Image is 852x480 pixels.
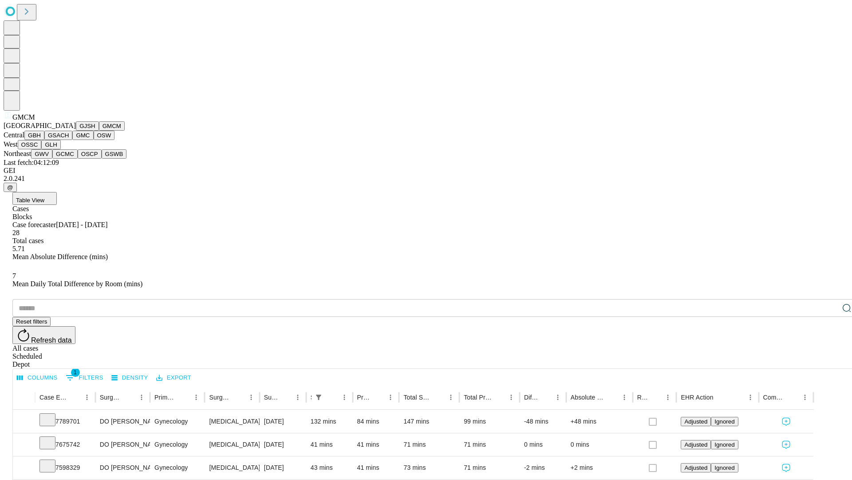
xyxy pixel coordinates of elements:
button: Menu [662,391,674,404]
button: Reset filters [12,317,51,326]
button: Export [154,371,193,385]
button: GMCM [99,121,125,131]
button: Sort [432,391,445,404]
span: Ignored [714,441,734,448]
span: Ignored [714,418,734,425]
button: Sort [606,391,618,404]
button: Sort [233,391,245,404]
span: Mean Daily Total Difference by Room (mins) [12,280,142,288]
div: DO [PERSON_NAME] [PERSON_NAME] Do [100,410,146,433]
span: Case forecaster [12,221,56,228]
button: Sort [786,391,799,404]
div: 7598329 [39,456,91,479]
button: Menu [505,391,517,404]
button: Select columns [15,371,60,385]
button: GWV [31,149,52,159]
button: GJSH [76,121,99,131]
span: Refresh data [31,336,72,344]
button: Menu [338,391,351,404]
div: 73 mins [403,456,455,479]
div: 41 mins [357,456,395,479]
button: Show filters [312,391,325,404]
button: OSSC [18,140,42,149]
div: [DATE] [264,433,302,456]
button: GMC [72,131,93,140]
button: Sort [123,391,135,404]
button: GSACH [44,131,72,140]
button: OSCP [78,149,102,159]
button: Expand [17,460,31,476]
button: Ignored [711,417,738,426]
button: Menu [292,391,304,404]
button: Menu [384,391,397,404]
div: Comments [763,394,785,401]
div: 99 mins [464,410,515,433]
button: Adjusted [681,440,711,449]
button: GBH [24,131,44,140]
span: Last fetch: 04:12:09 [4,159,59,166]
span: Adjusted [684,441,707,448]
div: 71 mins [464,433,515,456]
span: @ [7,184,13,191]
button: Sort [539,391,552,404]
span: West [4,140,18,148]
div: [MEDICAL_DATA] WITH [MEDICAL_DATA] AND/OR [MEDICAL_DATA] WITH OR WITHOUT D&C [209,456,255,479]
span: 1 [71,368,80,377]
div: [MEDICAL_DATA] WITH [MEDICAL_DATA] AND/OR [MEDICAL_DATA] WITH OR WITHOUT D&C [209,433,255,456]
div: -48 mins [524,410,562,433]
div: 71 mins [464,456,515,479]
div: [DATE] [264,410,302,433]
button: Table View [12,192,57,205]
span: [DATE] - [DATE] [56,221,107,228]
span: Table View [16,197,44,204]
span: Reset filters [16,318,47,325]
div: 1 active filter [312,391,325,404]
button: @ [4,183,17,192]
div: Surgery Name [209,394,231,401]
button: Adjusted [681,463,711,472]
button: Menu [81,391,93,404]
span: 5.71 [12,245,25,252]
span: Total cases [12,237,43,244]
span: 7 [12,272,16,280]
button: OSW [94,131,115,140]
button: Menu [799,391,811,404]
div: Gynecology [154,410,200,433]
div: EHR Action [681,394,713,401]
button: Sort [714,391,727,404]
div: 41 mins [311,433,348,456]
span: [GEOGRAPHIC_DATA] [4,122,76,129]
div: 147 mins [403,410,455,433]
div: -2 mins [524,456,562,479]
span: GMCM [12,113,35,121]
button: Menu [552,391,564,404]
div: 41 mins [357,433,395,456]
button: Show filters [63,371,106,385]
button: Sort [372,391,384,404]
div: 0 mins [524,433,562,456]
button: Menu [445,391,457,404]
div: 84 mins [357,410,395,433]
div: Total Predicted Duration [464,394,492,401]
button: Sort [279,391,292,404]
div: 2.0.241 [4,175,848,183]
div: DO [PERSON_NAME] [PERSON_NAME] Do [100,433,146,456]
div: Resolved in EHR [637,394,649,401]
div: Gynecology [154,433,200,456]
span: Central [4,131,24,139]
button: GCMC [52,149,78,159]
div: Total Scheduled Duration [403,394,431,401]
button: Menu [744,391,757,404]
div: Surgeon Name [100,394,122,401]
span: Adjusted [684,464,707,471]
div: 7789701 [39,410,91,433]
div: Surgery Date [264,394,278,401]
div: Absolute Difference [571,394,605,401]
div: 132 mins [311,410,348,433]
div: DO [PERSON_NAME] [PERSON_NAME] Do [100,456,146,479]
button: Refresh data [12,326,75,344]
button: Menu [135,391,148,404]
div: +2 mins [571,456,628,479]
div: Difference [524,394,538,401]
div: Case Epic Id [39,394,67,401]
